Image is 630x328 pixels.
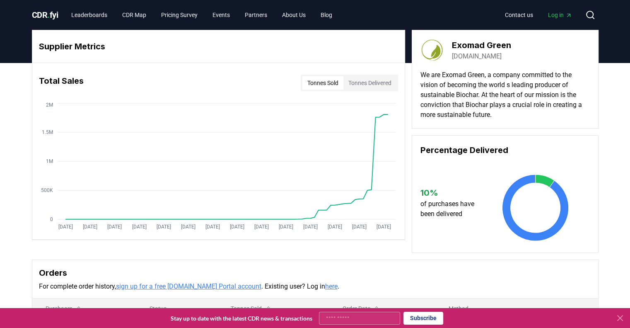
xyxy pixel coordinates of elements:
button: Order Date [336,300,386,317]
a: here [325,282,338,290]
h3: Orders [39,267,591,279]
tspan: [DATE] [303,224,317,230]
span: CDR fyi [32,10,58,20]
img: Exomad Green-logo [420,39,444,62]
tspan: [DATE] [58,224,73,230]
a: About Us [275,7,312,22]
h3: Supplier Metrics [39,40,398,53]
p: Status [143,304,210,313]
tspan: [DATE] [327,224,342,230]
tspan: [DATE] [278,224,293,230]
button: Purchaser [39,300,89,317]
tspan: [DATE] [229,224,244,230]
h3: Exomad Green [452,39,511,51]
button: Tonnes Sold [224,300,278,317]
tspan: [DATE] [156,224,171,230]
a: Leaderboards [65,7,114,22]
h3: Total Sales [39,75,84,91]
h3: 10 % [420,187,482,199]
a: CDR Map [116,7,153,22]
a: Partners [238,7,274,22]
button: Tonnes Delivered [343,76,396,90]
button: Tonnes Sold [302,76,343,90]
tspan: 500K [41,187,53,193]
p: of purchases have been delivered [420,199,482,219]
tspan: 1.5M [41,129,53,135]
a: [DOMAIN_NAME] [452,51,502,61]
a: Pricing Survey [154,7,204,22]
h3: Percentage Delivered [420,144,590,156]
p: Method [442,304,591,313]
nav: Main [65,7,339,22]
nav: Main [498,7,579,22]
tspan: 0 [50,216,53,222]
a: Contact us [498,7,540,22]
a: Blog [314,7,339,22]
p: We are Exomad Green, a company committed to the vision of becoming the world s leading producer o... [420,70,590,120]
tspan: [DATE] [254,224,268,230]
span: Log in [548,11,572,19]
tspan: 2M [46,102,53,108]
tspan: 1M [46,158,53,164]
a: Events [206,7,237,22]
tspan: [DATE] [132,224,146,230]
tspan: [DATE] [107,224,122,230]
tspan: [DATE] [83,224,97,230]
tspan: [DATE] [352,224,366,230]
a: Log in [541,7,579,22]
tspan: [DATE] [205,224,220,230]
tspan: [DATE] [377,224,391,230]
tspan: [DATE] [181,224,195,230]
p: For complete order history, . Existing user? Log in . [39,282,591,292]
span: . [47,10,50,20]
a: CDR.fyi [32,9,58,21]
a: sign up for a free [DOMAIN_NAME] Portal account [116,282,261,290]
